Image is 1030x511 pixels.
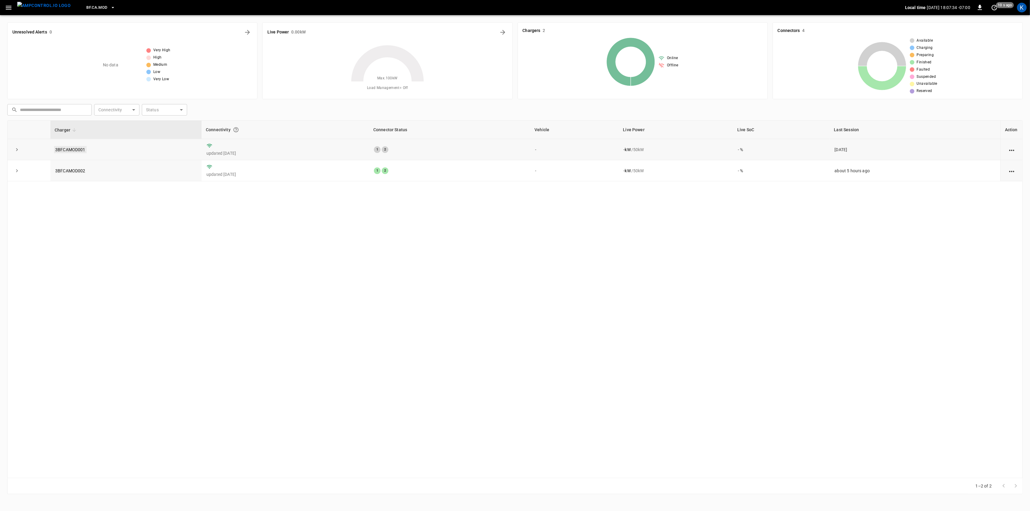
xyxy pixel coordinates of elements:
[530,160,619,181] td: -
[917,88,932,94] span: Reserved
[17,2,71,9] img: ampcontrol.io logo
[624,147,729,153] div: / 50 kW
[243,27,252,37] button: All Alerts
[624,168,729,174] div: / 50 kW
[917,52,934,58] span: Preparing
[55,168,85,173] a: 3BFCAMOD002
[291,29,306,36] h6: 0.00 kW
[667,62,678,68] span: Offline
[543,27,545,34] h6: 2
[86,4,107,11] span: BF.CA.MOD
[12,145,21,154] button: expand row
[802,27,805,34] h6: 4
[996,2,1014,8] span: 10 s ago
[667,55,678,61] span: Online
[624,168,631,174] p: - kW
[917,45,933,51] span: Charging
[153,55,162,61] span: High
[530,121,619,139] th: Vehicle
[12,29,47,36] h6: Unresolved Alerts
[830,121,1000,139] th: Last Session
[498,27,508,37] button: Energy Overview
[917,59,932,65] span: Finished
[917,38,933,44] span: Available
[778,27,800,34] h6: Connectors
[153,62,167,68] span: Medium
[1017,3,1027,12] div: profile-icon
[917,67,930,73] span: Faulted
[733,139,830,160] td: - %
[1008,147,1016,153] div: action cell options
[231,124,241,135] button: Connection between the charger and our software.
[624,147,631,153] p: - kW
[153,47,171,53] span: Very High
[206,171,364,177] p: updated [DATE]
[55,126,78,134] span: Charger
[990,3,999,12] button: set refresh interval
[619,121,733,139] th: Live Power
[382,167,388,174] div: 2
[917,74,936,80] span: Suspended
[206,150,364,156] p: updated [DATE]
[530,139,619,160] td: -
[976,483,992,489] p: 1–2 of 2
[369,121,530,139] th: Connector Status
[917,81,937,87] span: Unavailable
[733,121,830,139] th: Live SoC
[1008,168,1016,174] div: action cell options
[103,62,118,68] p: No data
[374,146,381,153] div: 1
[733,160,830,181] td: - %
[49,29,52,36] h6: 0
[382,146,388,153] div: 2
[54,146,87,153] a: 3BFCAMOD001
[905,5,926,11] p: Local time
[367,85,408,91] span: Load Management = Off
[374,167,381,174] div: 1
[927,5,970,11] p: [DATE] 18:07:34 -07:00
[377,75,398,81] span: Max. 100 kW
[830,160,1000,181] td: about 5 hours ago
[12,166,21,175] button: expand row
[84,2,117,14] button: BF.CA.MOD
[206,124,365,135] div: Connectivity
[523,27,541,34] h6: Chargers
[153,76,169,82] span: Very Low
[267,29,289,36] h6: Live Power
[1000,121,1022,139] th: Action
[830,139,1000,160] td: [DATE]
[153,69,160,75] span: Low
